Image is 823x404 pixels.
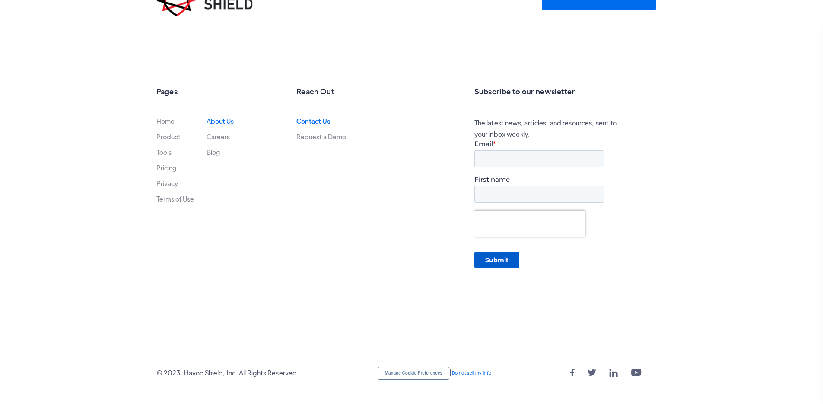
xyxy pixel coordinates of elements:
[570,367,575,379] a: 
[675,311,823,404] iframe: Chat Widget
[207,133,230,140] a: Careers
[156,180,178,187] a: Privacy
[156,164,176,171] a: Pricing
[588,367,596,379] a: 
[474,117,626,140] p: The latest news, articles, and resources, sent to your inbox weekly.
[296,118,330,125] a: Contact Us
[156,367,299,378] div: © 2023, Havoc Shield, Inc. All Rights Reserved.
[156,149,172,156] a: Tools
[609,367,618,379] a: 
[378,366,491,380] div: |
[156,133,181,140] a: Product
[474,87,667,96] h2: Subscribe to our newsletter
[452,370,491,375] a: Do not sell my info
[296,133,346,140] a: Request a Demo
[296,87,390,96] h2: Reach Out
[156,196,194,202] a: Terms of Use
[156,118,175,125] a: Home
[207,149,220,156] a: Blog
[156,87,250,96] h2: Pages
[378,367,449,380] button: Manage Cookie Preferences
[474,140,604,304] iframe: Form 0
[207,118,234,125] a: About Us
[631,367,641,379] a: 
